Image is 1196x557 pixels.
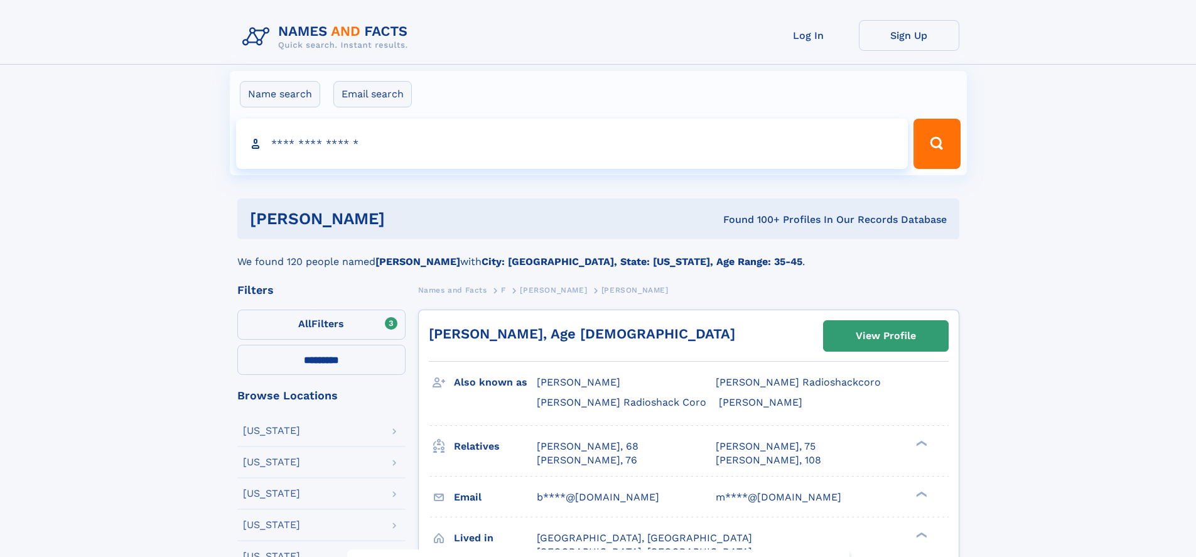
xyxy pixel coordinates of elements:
span: [PERSON_NAME] [601,286,669,295]
button: Search Button [913,119,960,169]
a: F [501,282,506,298]
span: [GEOGRAPHIC_DATA], [GEOGRAPHIC_DATA] [537,532,752,544]
a: [PERSON_NAME], 108 [716,453,821,467]
span: [PERSON_NAME] Radioshackcoro [716,376,881,388]
a: Names and Facts [418,282,487,298]
a: [PERSON_NAME], 75 [716,440,816,453]
label: Name search [240,81,320,107]
img: Logo Names and Facts [237,20,418,54]
b: City: [GEOGRAPHIC_DATA], State: [US_STATE], Age Range: 35-45 [482,256,802,268]
label: Filters [237,310,406,340]
div: [US_STATE] [243,520,300,530]
h3: Also known as [454,372,537,393]
div: Filters [237,284,406,296]
span: [PERSON_NAME] Radioshack Coro [537,396,706,408]
div: ❯ [913,439,928,447]
div: Found 100+ Profiles In Our Records Database [554,213,947,227]
span: F [501,286,506,295]
div: View Profile [856,322,916,350]
span: [PERSON_NAME] [520,286,587,295]
h3: Relatives [454,436,537,457]
span: [PERSON_NAME] [719,396,802,408]
a: Sign Up [859,20,959,51]
input: search input [236,119,908,169]
a: [PERSON_NAME], 68 [537,440,638,453]
div: We found 120 people named with . [237,239,959,269]
div: Browse Locations [237,390,406,401]
a: [PERSON_NAME] [520,282,587,298]
h1: [PERSON_NAME] [250,211,554,227]
label: Email search [333,81,412,107]
a: [PERSON_NAME], Age [DEMOGRAPHIC_DATA] [429,326,735,342]
a: View Profile [824,321,948,351]
span: [PERSON_NAME] [537,376,620,388]
a: [PERSON_NAME], 76 [537,453,637,467]
h3: Lived in [454,527,537,549]
span: All [298,318,311,330]
div: [US_STATE] [243,457,300,467]
b: [PERSON_NAME] [375,256,460,268]
div: ❯ [913,490,928,498]
a: Log In [758,20,859,51]
div: [US_STATE] [243,426,300,436]
div: [US_STATE] [243,489,300,499]
h3: Email [454,487,537,508]
div: ❯ [913,531,928,539]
